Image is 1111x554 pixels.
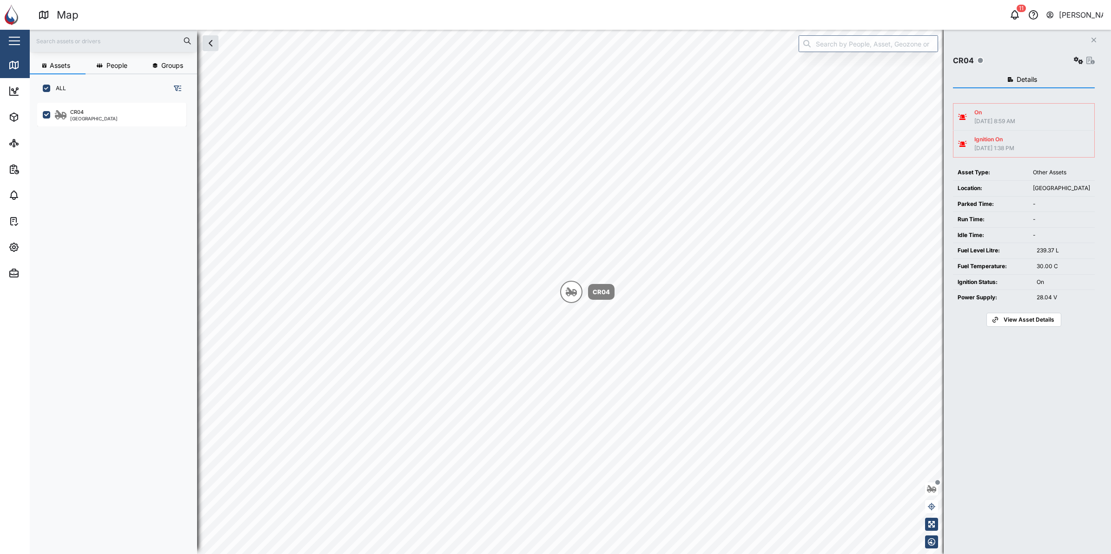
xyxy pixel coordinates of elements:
[958,293,1027,302] div: Power Supply:
[24,112,53,122] div: Assets
[1017,5,1026,12] div: 11
[24,216,50,226] div: Tasks
[24,268,52,278] div: Admin
[974,108,1015,117] div: On
[24,190,53,200] div: Alarms
[958,231,1024,240] div: Idle Time:
[5,5,25,25] img: Main Logo
[958,200,1024,209] div: Parked Time:
[35,34,192,48] input: Search assets or drivers
[37,99,197,547] div: grid
[106,62,127,69] span: People
[958,168,1024,177] div: Asset Type:
[1059,9,1104,21] div: [PERSON_NAME]
[1033,231,1090,240] div: -
[50,85,66,92] label: ALL
[70,116,118,121] div: [GEOGRAPHIC_DATA]
[560,281,615,303] div: Map marker
[24,138,46,148] div: Sites
[24,242,57,252] div: Settings
[161,62,183,69] span: Groups
[958,262,1027,271] div: Fuel Temperature:
[1037,293,1090,302] div: 28.04 V
[799,35,938,52] input: Search by People, Asset, Geozone or Place
[1033,200,1090,209] div: -
[24,86,66,96] div: Dashboard
[24,60,45,70] div: Map
[1033,215,1090,224] div: -
[1004,313,1054,326] span: View Asset Details
[24,164,56,174] div: Reports
[1037,262,1090,271] div: 30.00 C
[958,246,1027,255] div: Fuel Level Litre:
[974,117,1015,126] div: [DATE] 8:59 AM
[1037,246,1090,255] div: 239.37 L
[1017,76,1037,83] span: Details
[70,108,84,116] div: CR04
[593,287,610,297] div: CR04
[1033,184,1090,193] div: [GEOGRAPHIC_DATA]
[986,313,1061,327] a: View Asset Details
[1045,8,1104,21] button: [PERSON_NAME]
[958,184,1024,193] div: Location:
[958,278,1027,287] div: Ignition Status:
[974,135,1014,144] div: Ignition On
[50,62,70,69] span: Assets
[953,55,974,66] div: CR04
[974,144,1014,153] div: [DATE] 1:38 PM
[1033,168,1090,177] div: Other Assets
[958,215,1024,224] div: Run Time:
[57,7,79,23] div: Map
[1037,278,1090,287] div: On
